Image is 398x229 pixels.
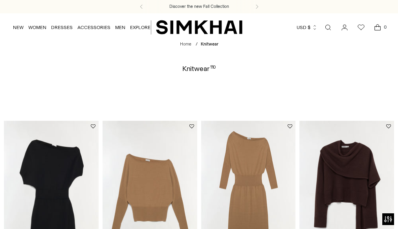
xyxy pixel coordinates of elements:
a: EXPLORE [130,19,150,36]
a: Discover the new Fall Collection [169,4,229,10]
a: Go to the account page [337,20,352,35]
a: Wishlist [353,20,369,35]
button: USD $ [297,19,317,36]
a: DRESSES [51,19,73,36]
a: Open cart modal [370,20,385,35]
a: Open search modal [320,20,336,35]
a: SIMKHAI [156,20,242,35]
a: NEW [13,19,24,36]
span: 0 [381,24,389,31]
a: MEN [115,19,125,36]
a: WOMEN [28,19,46,36]
a: ACCESSORIES [77,19,110,36]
